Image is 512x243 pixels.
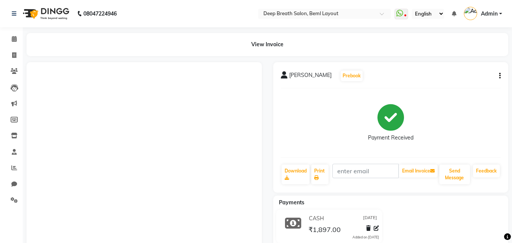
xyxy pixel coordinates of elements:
div: Added on [DATE] [352,235,379,240]
input: enter email [332,164,399,178]
button: Email Invoice [399,165,438,177]
a: Download [282,165,310,184]
a: Feedback [473,165,500,177]
img: Admin [464,7,477,20]
span: CASH [309,215,324,223]
span: [PERSON_NAME] [289,71,332,82]
img: logo [19,3,71,24]
span: ₹1,897.00 [308,225,341,236]
a: Print [311,165,329,184]
div: View Invoice [27,33,508,56]
span: [DATE] [363,215,377,223]
span: Admin [481,10,498,18]
button: Prebook [341,71,363,81]
button: Send Message [439,165,470,184]
span: Payments [279,199,304,206]
b: 08047224946 [83,3,117,24]
div: Payment Received [368,134,413,142]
